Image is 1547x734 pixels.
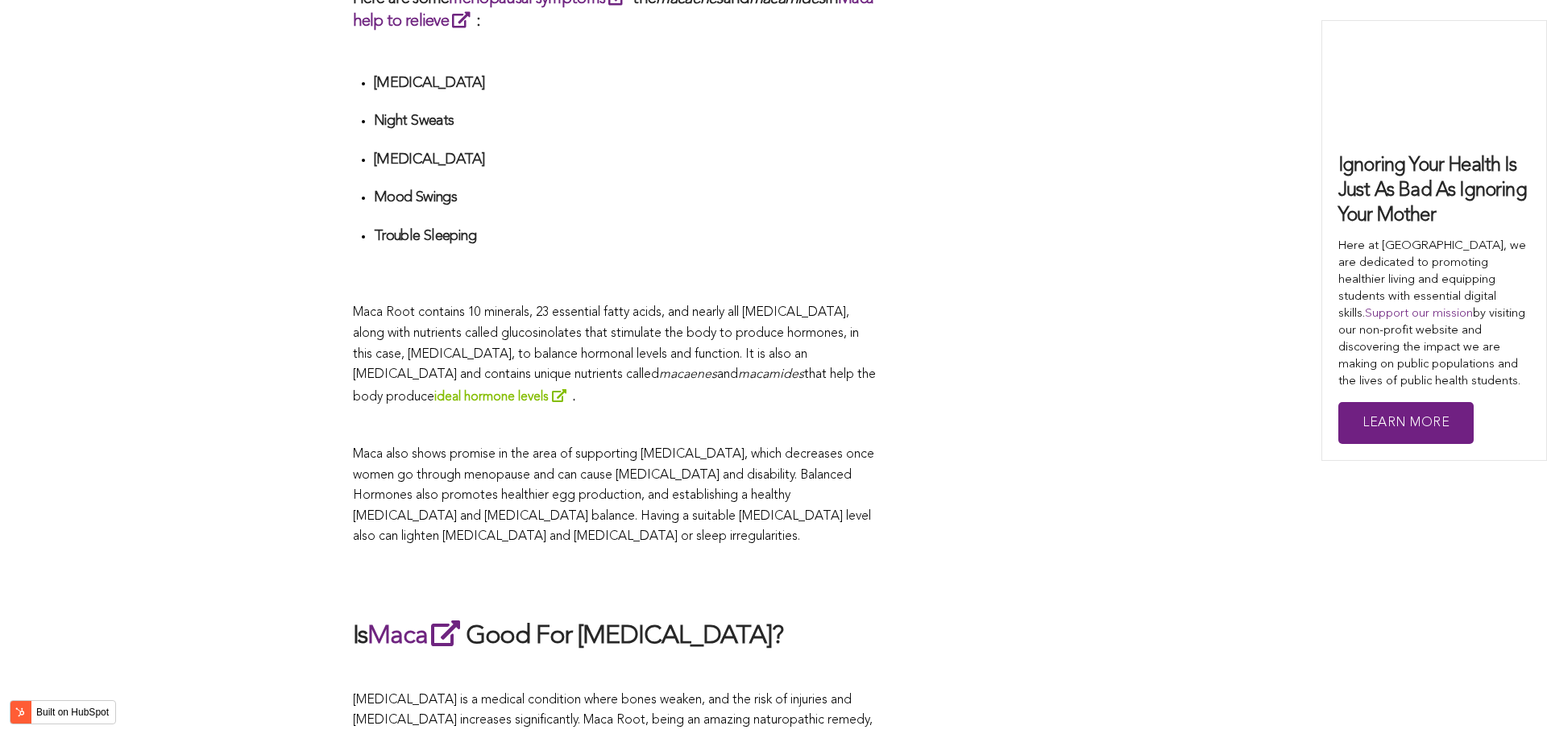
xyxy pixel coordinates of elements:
[659,368,717,381] span: macaenes
[374,151,877,169] h4: [MEDICAL_DATA]
[353,306,859,381] span: Maca Root contains 10 minerals, 23 essential fatty acids, and nearly all [MEDICAL_DATA], along wi...
[434,391,575,404] strong: .
[434,391,573,404] a: ideal hormone levels
[1338,402,1474,445] a: Learn More
[374,227,877,246] h4: Trouble Sleeping
[353,617,877,654] h2: Is Good For [MEDICAL_DATA]?
[10,700,116,724] button: Built on HubSpot
[374,74,877,93] h4: [MEDICAL_DATA]
[30,702,115,723] label: Built on HubSpot
[738,368,804,381] span: macamides
[353,448,874,543] span: Maca also shows promise in the area of supporting [MEDICAL_DATA], which decreases once women go t...
[374,112,877,131] h4: Night Sweats
[374,189,877,207] h4: Mood Swings
[353,368,876,404] span: that help the body produce
[367,624,465,649] a: Maca
[1466,657,1547,734] iframe: Chat Widget
[717,368,738,381] span: and
[10,703,30,722] img: HubSpot sprocket logo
